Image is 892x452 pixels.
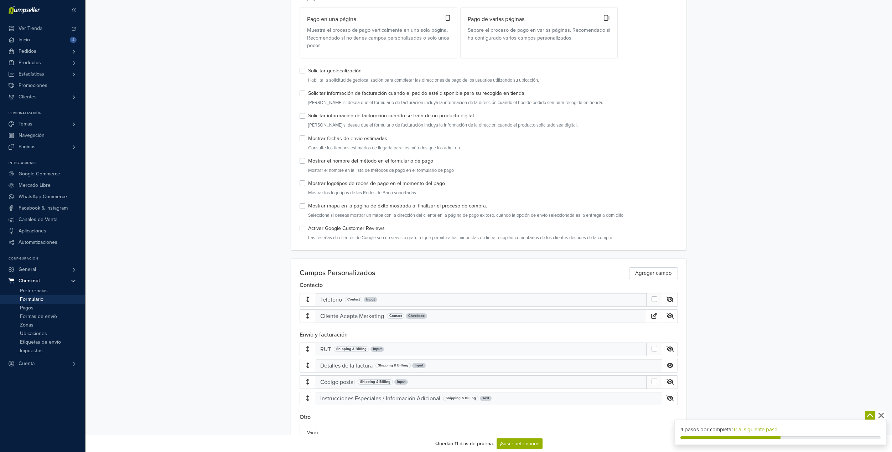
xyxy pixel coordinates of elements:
div: Vacío [300,425,678,441]
span: Facebook & Instagram [19,202,68,214]
div: Input [394,379,408,385]
div: Contact [387,313,404,319]
span: Formulario [20,295,43,304]
span: Preferencias [20,287,48,295]
span: Ver Tienda [19,23,42,34]
label: Solicitar información de facturación cuando el pedido esté disponible para su recogida en tienda [308,89,524,97]
a: Agregar campo [629,267,678,279]
div: Instrucciones Especiales / Información AdicionalShipping & BillingText [300,392,678,405]
div: Cliente Acepta Marketing [320,312,384,320]
span: WhatsApp Commerce [19,191,67,202]
div: Shipping & Billing [443,396,478,401]
span: Ubicaciones [20,329,47,338]
span: Formas de envío [20,312,57,321]
span: Campos Personalizados [300,269,375,277]
label: Mostrar logotipos de redes de pago en el momento del pago [308,180,445,188]
span: Mercado Libre [19,180,51,191]
span: General [19,264,36,275]
span: Checkout [19,275,40,287]
label: Muestra el proceso de pago verticalmente en una sola página. Recomendado si no tienes campos pers... [307,26,450,50]
div: RUT [320,345,331,354]
div: Código postalShipping & BillingInput [300,375,678,389]
span: Páginas [19,141,36,153]
small: Selecciona si deseas mostrar un mapa con la dirección del cliente en la página de pago exitoso, c... [308,212,678,219]
small: Habilita la solicitud de geolocalización para completar las direcciones de pago de los usuarios u... [308,77,678,84]
label: Mostrar mapa en la página de éxito mostrada al finalizar el proceso de compra. [308,202,487,210]
span: Etiquetas de envío [20,338,61,346]
div: Text [480,396,492,401]
p: Configuración [9,257,85,261]
span: Pagos [20,304,33,312]
a: Ir al siguiente paso. [734,426,779,433]
span: Clientes [19,91,37,103]
label: Solicitar información de facturación cuando se trata de un producto digital [308,112,474,120]
div: Checkbox [406,313,427,319]
span: Cuenta [19,358,35,369]
a: ¡Suscríbete ahora! [497,438,543,449]
h6: Envío y facturación [300,332,678,341]
span: Pago de varias páginas [462,15,599,24]
small: Consulte los tiempos estimados de llegada para los métodos que los admiten. [308,145,678,151]
label: Activar Google Customer Reviews [308,225,385,232]
span: Pedidos [19,46,36,57]
span: Pago en una página [302,15,440,24]
small: [PERSON_NAME] si desea que el formulario de facturación incluya la información de la dirección cu... [308,99,678,106]
div: RUTShipping & BillingInput [300,343,678,356]
div: Quedan 11 días de prueba. [435,440,494,447]
span: 4 [70,37,77,43]
span: Temas [19,118,32,130]
small: [PERSON_NAME] si desea que el formulario de facturación incluya la información de la dirección cu... [308,122,678,129]
span: Productos [19,57,41,68]
div: Cliente Acepta MarketingContactCheckbox [300,309,678,323]
div: Obligatorio [646,293,662,307]
span: Zonas [20,321,33,329]
h6: Otro [300,414,678,423]
div: Obligatorio [646,375,662,389]
div: Teléfono [320,296,342,304]
p: Integraciones [9,161,85,165]
div: Input [412,363,426,368]
span: Google Commerce [19,168,60,180]
div: Input [364,297,377,302]
span: Automatizaciones [19,237,57,248]
div: Shipping & Billing [375,363,411,368]
span: Impuestos [20,346,43,355]
label: Separe el proceso de pago en varias páginas. Recomendado si ha configurado varios campos personal... [468,26,611,42]
small: Mostrar los logotipos de las Redes de Pago soportadas [308,190,678,196]
label: Mostrar fechas de envío estimadas [308,135,387,143]
p: Personalización [9,111,85,115]
span: Estadísticas [19,68,44,80]
div: Shipping & Billing [334,346,369,352]
span: Promociones [19,80,47,91]
div: TeléfonoContactInput [300,293,678,307]
small: Mostrar el nombre en la lista de métodos de pago en el formulario de pago [308,167,678,174]
label: Mostrar el nombre del método en el formulario de pago [308,157,433,165]
div: Input [370,346,384,352]
div: 4 pasos por completar. [680,426,881,434]
span: Inicio [19,34,30,46]
span: Las reseñas de clientes de Google son un servicio gratuito que permite a los minoristas en línea ... [308,235,613,241]
div: Instrucciones Especiales / Información Adicional [320,394,440,403]
div: Shipping & Billing [358,379,393,385]
div: Contact [345,297,362,302]
div: Código postal [320,378,355,386]
span: Navegación [19,130,45,141]
span: Aplicaciones [19,225,46,237]
div: Detalles de la factura [320,361,373,370]
h6: Contacto [300,282,678,292]
div: Obligatorio [646,343,662,356]
label: Solicitar geolocalización [308,67,362,75]
div: Detalles de la facturaShipping & BillingInput [300,359,678,373]
span: Canales de Venta [19,214,57,225]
